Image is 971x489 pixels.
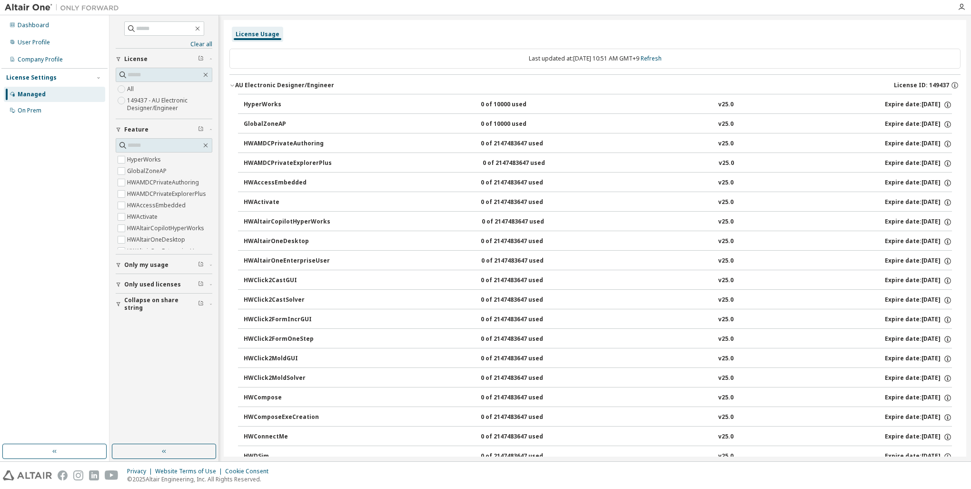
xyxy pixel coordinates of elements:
[885,335,952,344] div: Expire date: [DATE]
[718,335,733,344] div: v25.0
[127,245,205,257] label: HWAltairOneEnterpriseUser
[718,296,733,305] div: v25.0
[244,446,952,467] button: HWDSim0 of 2147483647 usedv25.0Expire date:[DATE]
[244,290,952,311] button: HWClick2CastSolver0 of 2147483647 usedv25.0Expire date:[DATE]
[641,54,662,62] a: Refresh
[127,95,212,114] label: 149437 - AU Electronic Designer/Engineer
[481,316,566,324] div: 0 of 2147483647 used
[244,231,952,252] button: HWAltairOneDesktop0 of 2147483647 usedv25.0Expire date:[DATE]
[155,468,225,475] div: Website Terms of Use
[244,237,329,246] div: HWAltairOneDesktop
[124,281,181,288] span: Only used licenses
[481,101,566,109] div: 0 of 10000 used
[124,55,148,63] span: License
[244,316,329,324] div: HWClick2FormIncrGUI
[481,355,566,363] div: 0 of 2147483647 used
[481,237,566,246] div: 0 of 2147483647 used
[885,101,952,109] div: Expire date: [DATE]
[885,159,952,168] div: Expire date: [DATE]
[244,133,952,154] button: HWAMDCPrivateAuthoring0 of 2147483647 usedv25.0Expire date:[DATE]
[481,276,566,285] div: 0 of 2147483647 used
[127,83,136,95] label: All
[127,154,163,165] label: HyperWorks
[116,294,212,315] button: Collapse on share string
[58,470,68,480] img: facebook.svg
[885,413,952,422] div: Expire date: [DATE]
[244,374,329,383] div: HWClick2MoldSolver
[229,49,961,69] div: Last updated at: [DATE] 10:51 AM GMT+9
[244,433,329,441] div: HWConnectMe
[885,374,952,383] div: Expire date: [DATE]
[105,470,119,480] img: youtube.svg
[127,177,201,188] label: HWAMDCPrivateAuthoring
[481,120,566,129] div: 0 of 10000 used
[894,81,949,89] span: License ID: 149437
[244,173,952,194] button: HWAccessEmbedded0 of 2147483647 usedv25.0Expire date:[DATE]
[481,257,567,265] div: 0 of 2147483647 used
[244,153,952,174] button: HWAMDCPrivateExplorerPlus0 of 2147483647 usedv25.0Expire date:[DATE]
[885,296,952,305] div: Expire date: [DATE]
[198,126,204,133] span: Clear filter
[18,91,46,98] div: Managed
[244,309,952,330] button: HWClick2FormIncrGUI0 of 2147483647 usedv25.0Expire date:[DATE]
[18,21,49,29] div: Dashboard
[116,255,212,275] button: Only my usage
[885,179,952,187] div: Expire date: [DATE]
[244,198,329,207] div: HWActivate
[481,296,566,305] div: 0 of 2147483647 used
[244,159,332,168] div: HWAMDCPrivateExplorerPlus
[718,101,733,109] div: v25.0
[244,114,952,135] button: GlobalZoneAP0 of 10000 usedv25.0Expire date:[DATE]
[885,452,952,461] div: Expire date: [DATE]
[198,261,204,269] span: Clear filter
[18,39,50,46] div: User Profile
[198,281,204,288] span: Clear filter
[18,107,41,114] div: On Prem
[718,394,733,402] div: v25.0
[5,3,124,12] img: Altair One
[244,140,329,148] div: HWAMDCPrivateAuthoring
[127,200,188,211] label: HWAccessEmbedded
[481,394,566,402] div: 0 of 2147483647 used
[244,407,952,428] button: HWComposeExeCreation0 of 2147483647 usedv25.0Expire date:[DATE]
[719,159,734,168] div: v25.0
[236,31,279,38] div: License Usage
[885,433,952,441] div: Expire date: [DATE]
[244,101,329,109] div: HyperWorks
[718,120,733,129] div: v25.0
[244,270,952,291] button: HWClick2CastGUI0 of 2147483647 usedv25.0Expire date:[DATE]
[718,433,733,441] div: v25.0
[124,126,149,133] span: Feature
[244,120,329,129] div: GlobalZoneAP
[235,81,334,89] div: AU Electronic Designer/Engineer
[481,374,566,383] div: 0 of 2147483647 used
[127,468,155,475] div: Privacy
[244,387,952,408] button: HWCompose0 of 2147483647 usedv25.0Expire date:[DATE]
[885,237,952,246] div: Expire date: [DATE]
[481,198,566,207] div: 0 of 2147483647 used
[244,329,952,350] button: HWClick2FormOneStep0 of 2147483647 usedv25.0Expire date:[DATE]
[885,198,952,207] div: Expire date: [DATE]
[124,296,198,312] span: Collapse on share string
[244,427,952,448] button: HWConnectMe0 of 2147483647 usedv25.0Expire date:[DATE]
[244,257,330,265] div: HWAltairOneEnterpriseUser
[127,165,168,177] label: GlobalZoneAP
[718,198,733,207] div: v25.0
[244,179,329,187] div: HWAccessEmbedded
[885,316,952,324] div: Expire date: [DATE]
[127,188,208,200] label: HWAMDCPrivateExplorerPlus
[482,218,567,226] div: 0 of 2147483647 used
[89,470,99,480] img: linkedin.svg
[116,274,212,295] button: Only used licenses
[718,218,733,226] div: v25.0
[244,335,329,344] div: HWClick2FormOneStep
[244,251,952,272] button: HWAltairOneEnterpriseUser0 of 2147483647 usedv25.0Expire date:[DATE]
[225,468,274,475] div: Cookie Consent
[885,218,952,226] div: Expire date: [DATE]
[481,179,566,187] div: 0 of 2147483647 used
[244,348,952,369] button: HWClick2MoldGUI0 of 2147483647 usedv25.0Expire date:[DATE]
[244,94,952,115] button: HyperWorks0 of 10000 usedv25.0Expire date:[DATE]
[244,192,952,213] button: HWActivate0 of 2147483647 usedv25.0Expire date:[DATE]
[3,470,52,480] img: altair_logo.svg
[244,218,330,226] div: HWAltairCopilotHyperWorks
